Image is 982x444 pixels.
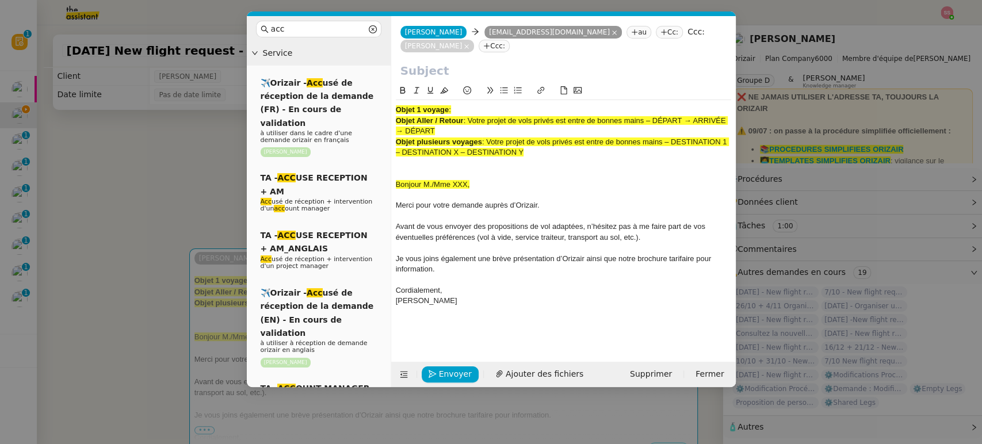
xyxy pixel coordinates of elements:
label: Ccc: [687,27,705,36]
nz-tag: Cc: [656,26,683,39]
input: Templates [271,22,366,36]
span: Service [263,47,386,60]
button: Envoyer [422,366,479,382]
span: ✈️Orizair - usé de réception de la demande (FR) - En cours de validation [261,78,374,128]
nz-tag: [PERSON_NAME] [261,147,311,157]
em: Acc [307,78,322,87]
span: Fermer [696,368,724,381]
span: Envoyer [439,368,472,381]
nz-tag: Ccc: [479,40,510,52]
nz-tag: [PERSON_NAME] [261,358,311,368]
span: Ajouter des fichiers [506,368,583,381]
em: Acc [261,198,272,205]
span: usé de réception + intervention d'un ount manager [261,198,373,212]
span: TA - USE RECEPTION + AM [261,173,368,196]
div: Service [247,42,391,64]
nz-tag: au [626,26,651,39]
strong: Objet Aller / Retour [396,116,464,125]
nz-tag: [EMAIL_ADDRESS][DOMAIN_NAME] [484,26,622,39]
span: TA - USE RECEPTION + AM_ANGLAIS [261,231,368,253]
button: Supprimer [623,366,679,382]
em: Acc [261,255,272,263]
em: ACC [277,173,295,182]
span: Avant de vous envoyer des propositions de vol adaptées, n’hésitez pas à me faire part de vos éven... [396,222,708,241]
span: : Votre projet de vols privés est entre de bonnes mains – DÉPART → ARRIVÉE → DÉPART [396,116,728,135]
strong: Objet plusieurs voyages [396,137,482,146]
input: Subject [400,62,727,79]
em: Acc [307,288,322,297]
span: Merci pour votre demande auprès d’Orizair. [396,201,540,209]
em: acc [274,205,285,212]
em: ACC [277,231,295,240]
span: : Votre projet de vols privés est entre de bonnes mains – DESTINATION 1 – DESTINATION X – DESTINA... [396,137,729,156]
span: : [449,105,451,114]
span: TA - OUNT MANAGER - PRO ACTIF [261,384,376,406]
span: [PERSON_NAME] [405,28,463,36]
span: Bonjour M./Mme XXX, [396,180,470,189]
nz-tag: [PERSON_NAME] [400,40,475,52]
span: [PERSON_NAME] [396,296,457,305]
span: Cordialement, [396,286,442,294]
em: ACC [277,384,295,393]
span: Je vous joins également une brève présentation d’Orizair ainsi que notre brochure tarifaire pour ... [396,254,713,273]
span: ✈️Orizair - usé de réception de la demande (EN) - En cours de validation [261,288,374,338]
button: Fermer [689,366,731,382]
span: à utiliser dans le cadre d'une demande orizair en français [261,129,352,144]
span: usé de réception + intervention d'un project manager [261,255,373,270]
button: Ajouter des fichiers [488,366,590,382]
span: à utiliser à réception de demande orizair en anglais [261,339,368,354]
strong: Objet 1 voyage [396,105,449,114]
span: Supprimer [630,368,672,381]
